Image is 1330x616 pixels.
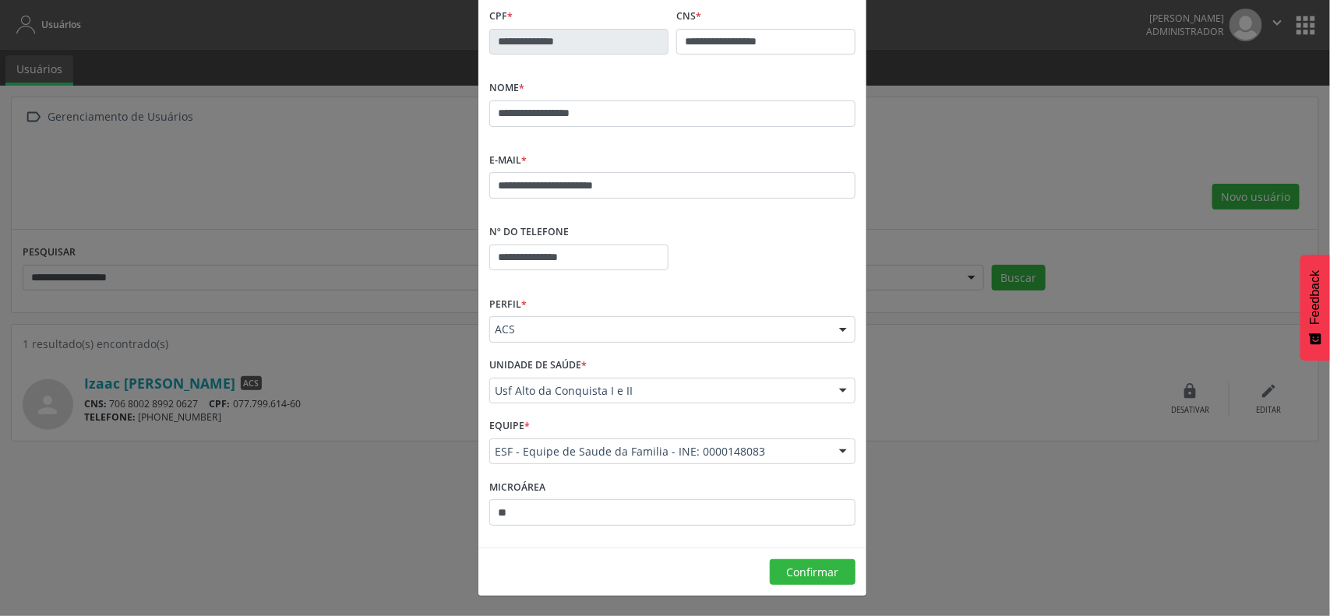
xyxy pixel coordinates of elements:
label: CPF [489,5,513,29]
span: Confirmar [787,565,839,579]
label: Nome [489,76,524,100]
button: Feedback - Mostrar pesquisa [1300,255,1330,361]
label: Perfil [489,292,527,316]
label: Unidade de saúde [489,354,587,378]
span: ACS [495,322,824,337]
button: Confirmar [770,559,856,586]
span: ESF - Equipe de Saude da Familia - INE: 0000148083 [495,444,824,459]
span: Feedback [1308,270,1322,325]
label: Microárea [489,475,545,499]
label: Nº do Telefone [489,220,569,245]
label: Equipe [489,414,530,438]
label: CNS [676,5,701,29]
span: Usf Alto da Conquista I e II [495,383,824,399]
label: E-mail [489,149,527,173]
